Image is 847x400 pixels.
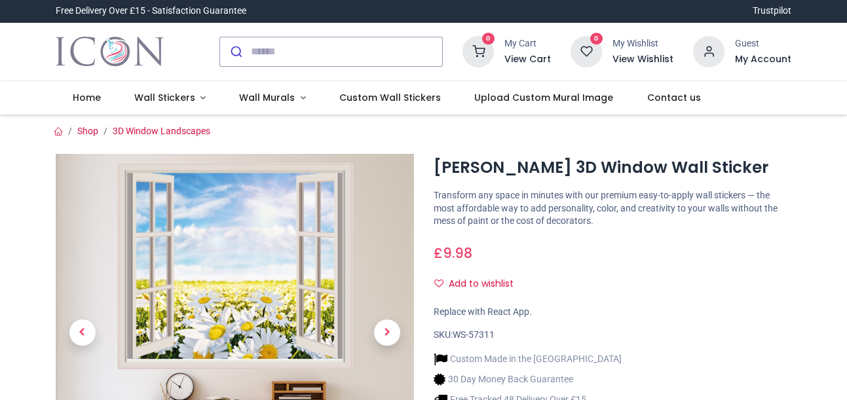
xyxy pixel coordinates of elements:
[735,53,791,66] a: My Account
[434,189,792,228] p: Transform any space in minutes with our premium easy-to-apply wall stickers — the most affordable...
[113,126,210,136] a: 3D Window Landscapes
[590,33,603,45] sup: 0
[134,91,195,104] span: Wall Stickers
[753,5,791,18] a: Trustpilot
[571,45,602,56] a: 0
[504,37,551,50] div: My Cart
[223,81,323,115] a: Wall Murals
[735,37,791,50] div: Guest
[56,33,164,70] a: Logo of Icon Wall Stickers
[339,91,441,104] span: Custom Wall Stickers
[434,156,792,179] h1: [PERSON_NAME] 3D Window Wall Sticker
[504,53,551,66] a: View Cart
[374,319,400,346] span: Next
[434,373,622,386] li: 30 Day Money Back Guarantee
[474,91,613,104] span: Upload Custom Mural Image
[73,91,101,104] span: Home
[56,33,164,70] img: Icon Wall Stickers
[647,91,701,104] span: Contact us
[77,126,98,136] a: Shop
[453,329,495,340] span: WS-57311
[612,37,673,50] div: My Wishlist
[462,45,494,56] a: 0
[482,33,495,45] sup: 0
[434,273,525,295] button: Add to wishlistAdd to wishlist
[434,329,792,342] div: SKU:
[69,319,96,346] span: Previous
[612,53,673,66] a: View Wishlist
[117,81,223,115] a: Wall Stickers
[56,5,246,18] div: Free Delivery Over £15 - Satisfaction Guarantee
[434,352,622,366] li: Custom Made in the [GEOGRAPHIC_DATA]
[239,91,295,104] span: Wall Murals
[443,244,472,263] span: 9.98
[434,279,443,288] i: Add to wishlist
[434,244,472,263] span: £
[220,37,251,66] button: Submit
[434,306,792,319] div: Replace with React App.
